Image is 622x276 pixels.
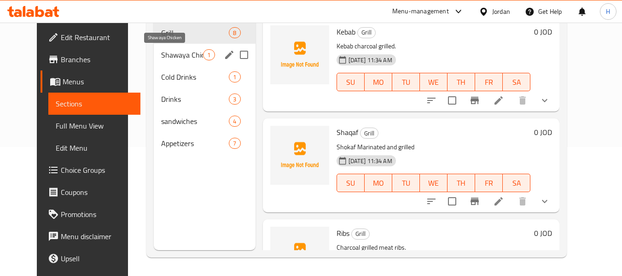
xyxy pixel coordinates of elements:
[539,95,550,106] svg: Show Choices
[161,71,229,82] span: Cold Drinks
[41,225,141,247] a: Menu disclaimer
[229,95,240,104] span: 3
[360,128,378,139] div: Grill
[341,76,361,89] span: SU
[479,76,499,89] span: FR
[534,126,552,139] h6: 0 JOD
[41,70,141,93] a: Menus
[337,141,531,153] p: Shokaf Marinated and grilled
[161,27,229,38] span: Grill
[61,164,134,176] span: Choice Groups
[420,190,442,212] button: sort-choices
[358,27,375,38] span: Grill
[337,174,365,192] button: SU
[222,48,236,62] button: edit
[61,209,134,220] span: Promotions
[229,94,240,105] div: items
[203,49,215,60] div: items
[464,89,486,112] button: Branch-specific-item
[448,174,475,192] button: TH
[448,73,475,91] button: TH
[154,22,255,44] div: Grill8
[154,18,255,158] nav: Menu sections
[48,93,141,115] a: Sections
[270,126,329,185] img: Shaqaf
[229,73,240,82] span: 1
[41,26,141,48] a: Edit Restaurant
[337,226,349,240] span: Ribs
[41,203,141,225] a: Promotions
[154,66,255,88] div: Cold Drinks1
[56,120,134,131] span: Full Menu View
[352,229,369,239] span: Grill
[392,73,420,91] button: TU
[154,44,255,66] div: Shawaya Chicken1edit
[345,157,396,165] span: [DATE] 11:34 AM
[229,138,240,149] div: items
[337,73,365,91] button: SU
[534,25,552,38] h6: 0 JOD
[56,142,134,153] span: Edit Menu
[229,29,240,37] span: 8
[420,73,448,91] button: WE
[341,176,361,190] span: SU
[451,76,471,89] span: TH
[475,174,503,192] button: FR
[534,190,556,212] button: show more
[203,51,214,59] span: 1
[503,73,530,91] button: SA
[492,6,510,17] div: Jordan
[337,25,355,39] span: Kebab
[506,76,527,89] span: SA
[506,176,527,190] span: SA
[442,91,462,110] span: Select to update
[493,196,504,207] a: Edit menu item
[61,54,134,65] span: Branches
[396,176,416,190] span: TU
[161,138,229,149] span: Appetizers
[420,174,448,192] button: WE
[424,176,444,190] span: WE
[360,128,378,139] span: Grill
[503,174,530,192] button: SA
[493,95,504,106] a: Edit menu item
[229,139,240,148] span: 7
[270,25,329,84] img: Kebab
[229,71,240,82] div: items
[392,174,420,192] button: TU
[161,116,229,127] span: sandwiches
[154,110,255,132] div: sandwiches4
[451,176,471,190] span: TH
[337,125,358,139] span: Shaqaf
[442,192,462,211] span: Select to update
[534,227,552,240] h6: 0 JOD
[229,117,240,126] span: 4
[61,231,134,242] span: Menu disclaimer
[365,73,392,91] button: MO
[337,242,531,253] p: Charcoal grilled meat ribs.
[606,6,610,17] span: H
[41,48,141,70] a: Branches
[396,76,416,89] span: TU
[154,88,255,110] div: Drinks3
[479,176,499,190] span: FR
[534,89,556,112] button: show more
[512,89,534,112] button: delete
[161,94,229,105] span: Drinks
[539,196,550,207] svg: Show Choices
[61,187,134,198] span: Coupons
[464,190,486,212] button: Branch-specific-item
[63,76,134,87] span: Menus
[424,76,444,89] span: WE
[229,27,240,38] div: items
[337,41,531,52] p: Kebab charcoal grilled.
[61,32,134,43] span: Edit Restaurant
[368,176,389,190] span: MO
[345,56,396,65] span: [DATE] 11:34 AM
